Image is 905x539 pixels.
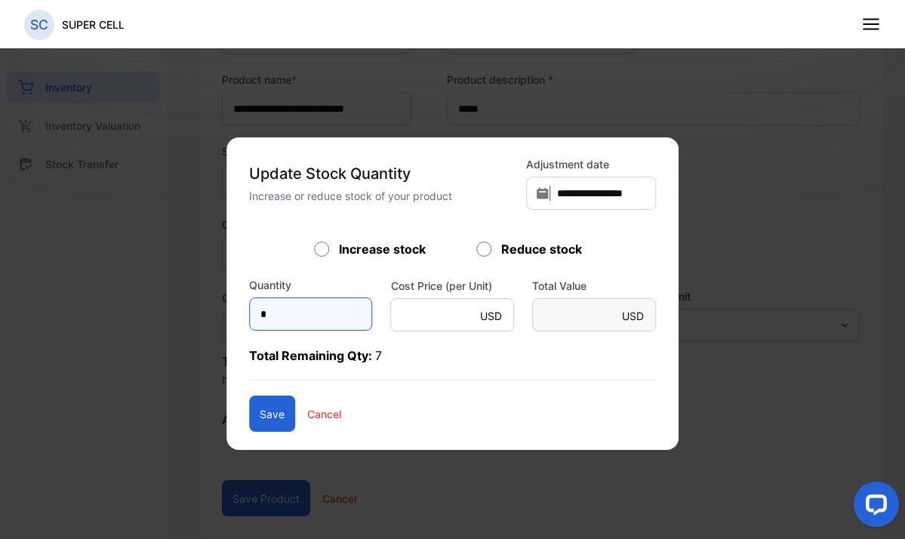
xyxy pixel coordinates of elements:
[249,346,657,380] p: Total Remaining Qty:
[62,17,125,32] p: SUPER CELL
[307,406,341,422] p: Cancel
[526,156,656,172] label: Adjustment date
[249,277,291,293] label: Quantity
[501,240,582,258] label: Reduce stock
[375,348,382,363] span: 7
[480,308,502,324] p: USD
[339,240,426,258] label: Increase stock
[622,308,644,324] p: USD
[842,476,905,539] iframe: LiveChat chat widget
[532,278,656,294] label: Total Value
[30,15,48,35] p: SC
[249,396,295,432] button: Save
[249,162,518,185] p: Update Stock Quantity
[391,278,515,294] label: Cost Price (per Unit)
[249,188,518,204] p: Increase or reduce stock of your product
